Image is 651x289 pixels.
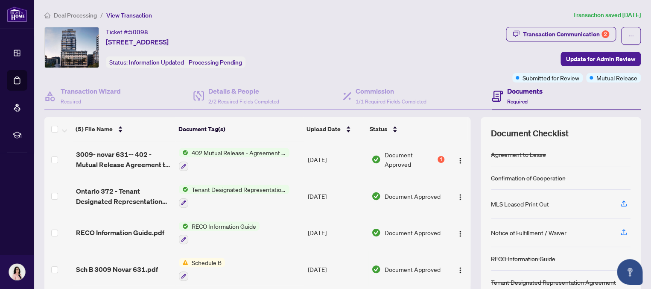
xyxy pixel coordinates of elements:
[179,258,225,281] button: Status IconSchedule B
[188,258,225,267] span: Schedule B
[507,86,543,96] h4: Documents
[179,221,260,245] button: Status IconRECO Information Guide
[384,150,436,169] span: Document Approved
[129,59,242,66] span: Information Updated - Processing Pending
[72,117,175,141] th: (5) File Name
[561,52,641,66] button: Update for Admin Review
[304,141,368,178] td: [DATE]
[106,56,245,68] div: Status:
[44,12,50,18] span: home
[61,98,81,105] span: Required
[366,117,445,141] th: Status
[371,192,381,201] img: Document Status
[188,221,260,231] span: RECO Information Guide
[457,267,464,274] img: Logo
[628,33,634,39] span: ellipsis
[491,173,566,183] div: Confirmation of Cooperation
[106,37,169,47] span: [STREET_ADDRESS]
[384,228,440,237] span: Document Approved
[106,27,148,37] div: Ticket #:
[457,230,464,237] img: Logo
[491,277,616,287] div: Tenant Designated Representation Agreement
[208,86,279,96] h4: Details & People
[371,155,381,164] img: Document Status
[76,227,164,238] span: RECO Information Guide.pdf
[179,221,188,231] img: Status Icon
[304,215,368,251] td: [DATE]
[453,262,467,276] button: Logo
[523,73,579,83] span: Submitted for Review
[76,264,158,274] span: Sch B 3009 Novar 631.pdf
[179,185,289,208] button: Status IconTenant Designated Representation Agreement
[304,251,368,288] td: [DATE]
[457,157,464,164] img: Logo
[356,98,426,105] span: 1/1 Required Fields Completed
[188,185,289,194] span: Tenant Designated Representation Agreement
[100,10,103,20] li: /
[384,265,440,274] span: Document Approved
[573,10,641,20] article: Transaction saved [DATE]
[491,150,546,159] div: Agreement to Lease
[507,98,528,105] span: Required
[9,264,25,280] img: Profile Icon
[384,192,440,201] span: Document Approved
[371,265,381,274] img: Document Status
[566,52,635,66] span: Update for Admin Review
[208,98,279,105] span: 2/2 Required Fields Completed
[491,254,555,263] div: RECO Information Guide
[179,185,188,194] img: Status Icon
[356,86,426,96] h4: Commission
[45,27,99,68] img: IMG-W12357131_1.jpg
[129,28,148,36] span: 50098
[453,153,467,166] button: Logo
[304,178,368,215] td: [DATE]
[617,259,642,285] button: Open asap
[179,148,188,157] img: Status Icon
[179,258,188,267] img: Status Icon
[438,156,444,163] div: 1
[453,189,467,203] button: Logo
[596,73,637,83] span: Mutual Release
[307,124,341,134] span: Upload Date
[601,30,609,38] div: 2
[76,186,172,206] span: Ontario 372 - Tenant Designated Representation Agreement - Authority for Lease or Purchase.pdf
[61,86,121,96] h4: Transaction Wizard
[179,148,289,171] button: Status Icon402 Mutual Release - Agreement to Lease - Residential
[188,148,289,157] span: 402 Mutual Release - Agreement to Lease - Residential
[175,117,303,141] th: Document Tag(s)
[370,124,387,134] span: Status
[7,6,27,22] img: logo
[523,27,609,41] div: Transaction Communication
[457,194,464,201] img: Logo
[491,199,549,209] div: MLS Leased Print Out
[76,149,172,170] span: 3009- novar 631-- 402 - Mutual Release Agreement to Lease Residential EXECUTED.pdf
[491,228,566,237] div: Notice of Fulfillment / Waiver
[303,117,366,141] th: Upload Date
[76,124,113,134] span: (5) File Name
[54,12,97,19] span: Deal Processing
[453,226,467,239] button: Logo
[506,27,616,41] button: Transaction Communication2
[106,12,152,19] span: View Transaction
[491,127,569,139] span: Document Checklist
[371,228,381,237] img: Document Status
